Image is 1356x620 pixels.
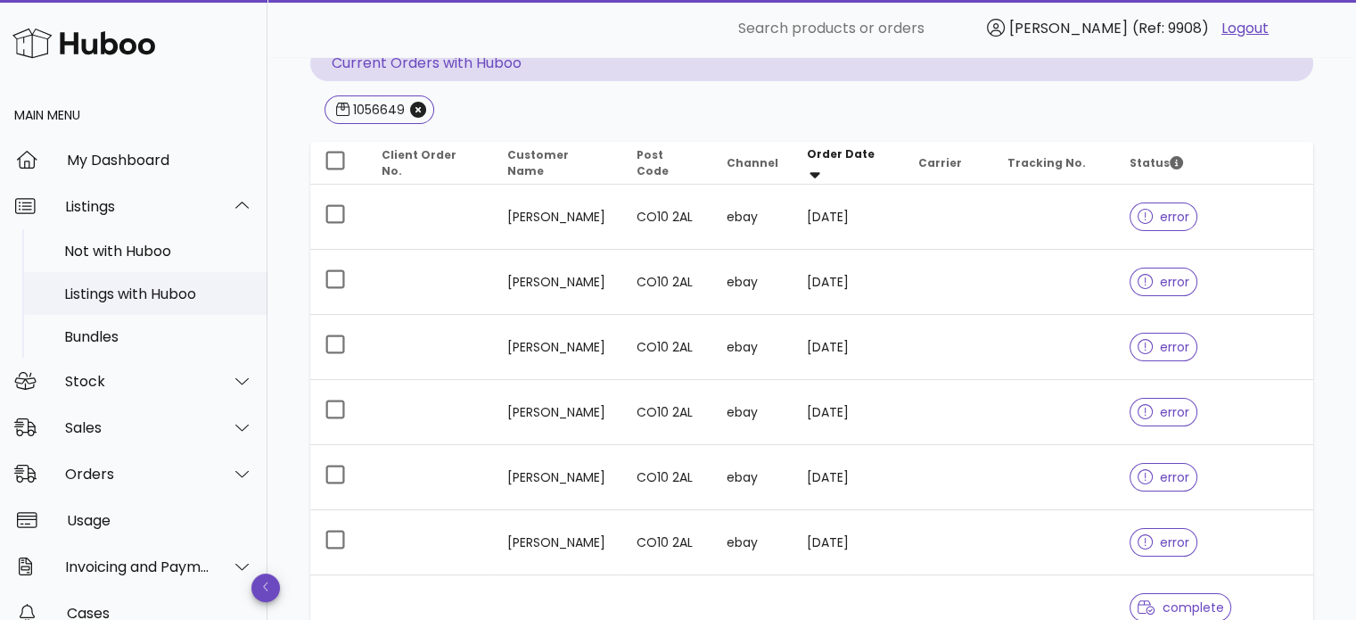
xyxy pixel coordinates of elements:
th: Channel [712,142,793,185]
th: Customer Name [493,142,622,185]
th: Carrier [904,142,993,185]
div: Usage [67,512,253,529]
div: My Dashboard [67,152,253,169]
img: Huboo Logo [12,24,155,62]
td: [DATE] [793,185,904,250]
div: Listings with Huboo [64,285,253,302]
span: (Ref: 9908) [1132,18,1209,38]
div: Invoicing and Payments [65,558,210,575]
td: [PERSON_NAME] [493,185,622,250]
th: Tracking No. [993,142,1115,185]
th: Client Order No. [367,142,493,185]
td: [DATE] [793,510,904,575]
td: CO10 2AL [622,445,712,510]
td: [DATE] [793,315,904,380]
th: Order Date: Sorted descending. Activate to remove sorting. [793,142,904,185]
td: ebay [712,185,793,250]
a: Logout [1221,18,1269,39]
div: Orders [65,466,210,483]
td: CO10 2AL [622,510,712,575]
div: Listings [65,198,210,215]
th: Post Code [622,142,712,185]
td: CO10 2AL [622,250,712,315]
span: Client Order No. [382,147,456,178]
td: [DATE] [793,250,904,315]
td: CO10 2AL [622,380,712,445]
span: error [1138,471,1190,484]
span: error [1138,341,1190,353]
td: [PERSON_NAME] [493,445,622,510]
span: Customer Name [507,147,569,178]
span: error [1138,211,1190,223]
button: Close [410,102,426,118]
span: complete [1138,601,1224,614]
td: [PERSON_NAME] [493,250,622,315]
span: Channel [727,155,778,170]
td: [PERSON_NAME] [493,380,622,445]
span: error [1138,536,1190,549]
span: Order Date [807,146,875,161]
span: error [1138,406,1190,418]
span: Status [1130,155,1183,170]
th: Status [1115,142,1313,185]
td: ebay [712,380,793,445]
td: [PERSON_NAME] [493,510,622,575]
td: CO10 2AL [622,315,712,380]
td: CO10 2AL [622,185,712,250]
td: ebay [712,315,793,380]
td: [DATE] [793,445,904,510]
div: Bundles [64,328,253,345]
span: error [1138,276,1190,288]
p: Current Orders with Huboo [310,45,1313,81]
div: Sales [65,419,210,436]
span: Carrier [918,155,962,170]
td: [DATE] [793,380,904,445]
div: Stock [65,373,210,390]
div: Not with Huboo [64,243,253,260]
span: Tracking No. [1007,155,1086,170]
td: [PERSON_NAME] [493,315,622,380]
td: ebay [712,445,793,510]
td: ebay [712,250,793,315]
span: [PERSON_NAME] [1009,18,1128,38]
div: 1056649 [349,101,405,119]
td: ebay [712,510,793,575]
span: Post Code [637,147,669,178]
